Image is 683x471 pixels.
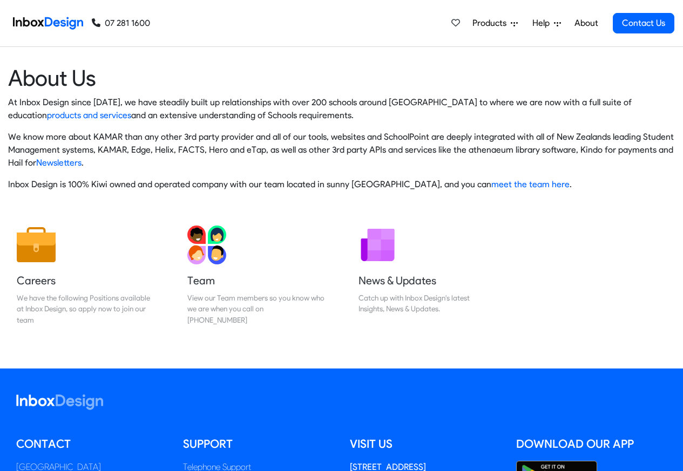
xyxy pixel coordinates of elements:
a: meet the team here [491,179,570,189]
a: Careers We have the following Positions available at Inbox Design, so apply now to join our team [8,217,163,334]
a: Team View our Team members so you know who we are when you call on [PHONE_NUMBER] [179,217,333,334]
a: News & Updates Catch up with Inbox Design's latest Insights, News & Updates. [350,217,504,334]
heading: About Us [8,64,675,92]
a: Newsletters [36,158,82,168]
p: We know more about KAMAR than any other 3rd party provider and all of our tools, websites and Sch... [8,131,675,169]
img: 2022_01_13_icon_team.svg [187,226,226,264]
img: 2022_01_13_icon_job.svg [17,226,56,264]
h5: Support [183,436,334,452]
span: Help [532,17,554,30]
h5: Careers [17,273,154,288]
a: Contact Us [613,13,674,33]
p: At Inbox Design since [DATE], we have steadily built up relationships with over 200 schools aroun... [8,96,675,122]
div: We have the following Positions available at Inbox Design, so apply now to join our team [17,292,154,325]
h5: Contact [16,436,167,452]
h5: Team [187,273,324,288]
a: Help [528,12,565,34]
div: Catch up with Inbox Design's latest Insights, News & Updates. [359,292,496,315]
h5: Visit us [350,436,501,452]
a: 07 281 1600 [92,17,150,30]
h5: News & Updates [359,273,496,288]
span: Products [472,17,511,30]
h5: Download our App [516,436,667,452]
a: products and services [47,110,131,120]
div: View our Team members so you know who we are when you call on [PHONE_NUMBER] [187,292,324,325]
img: 2022_01_12_icon_newsletter.svg [359,226,397,264]
p: Inbox Design is 100% Kiwi owned and operated company with our team located in sunny [GEOGRAPHIC_D... [8,178,675,191]
a: About [571,12,601,34]
a: Products [468,12,522,34]
img: logo_inboxdesign_white.svg [16,394,103,410]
